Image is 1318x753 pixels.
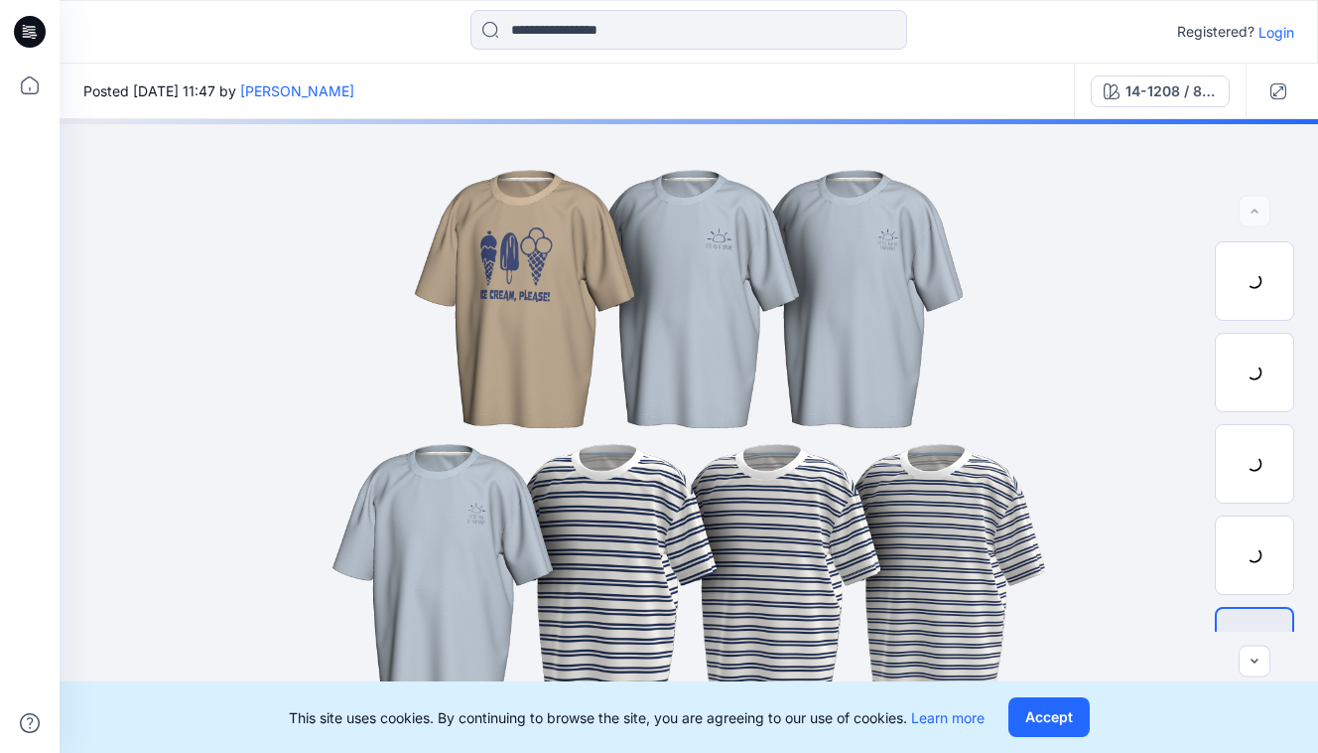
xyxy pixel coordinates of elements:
[1008,697,1090,737] button: Accept
[83,80,354,101] span: Posted [DATE] 11:47 by
[193,138,1185,734] img: eyJhbGciOiJIUzI1NiIsImtpZCI6IjAiLCJzbHQiOiJzZXMiLCJ0eXAiOiJKV1QifQ.eyJkYXRhIjp7InR5cGUiOiJzdG9yYW...
[289,707,985,728] p: This site uses cookies. By continuing to browse the site, you are agreeing to our use of cookies.
[1125,80,1217,102] div: 14-1208 / 8159-00
[240,82,354,99] a: [PERSON_NAME]
[1177,20,1254,44] p: Registered?
[1258,22,1294,43] p: Login
[911,709,985,726] a: Learn more
[1091,75,1230,107] button: 14-1208 / 8159-00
